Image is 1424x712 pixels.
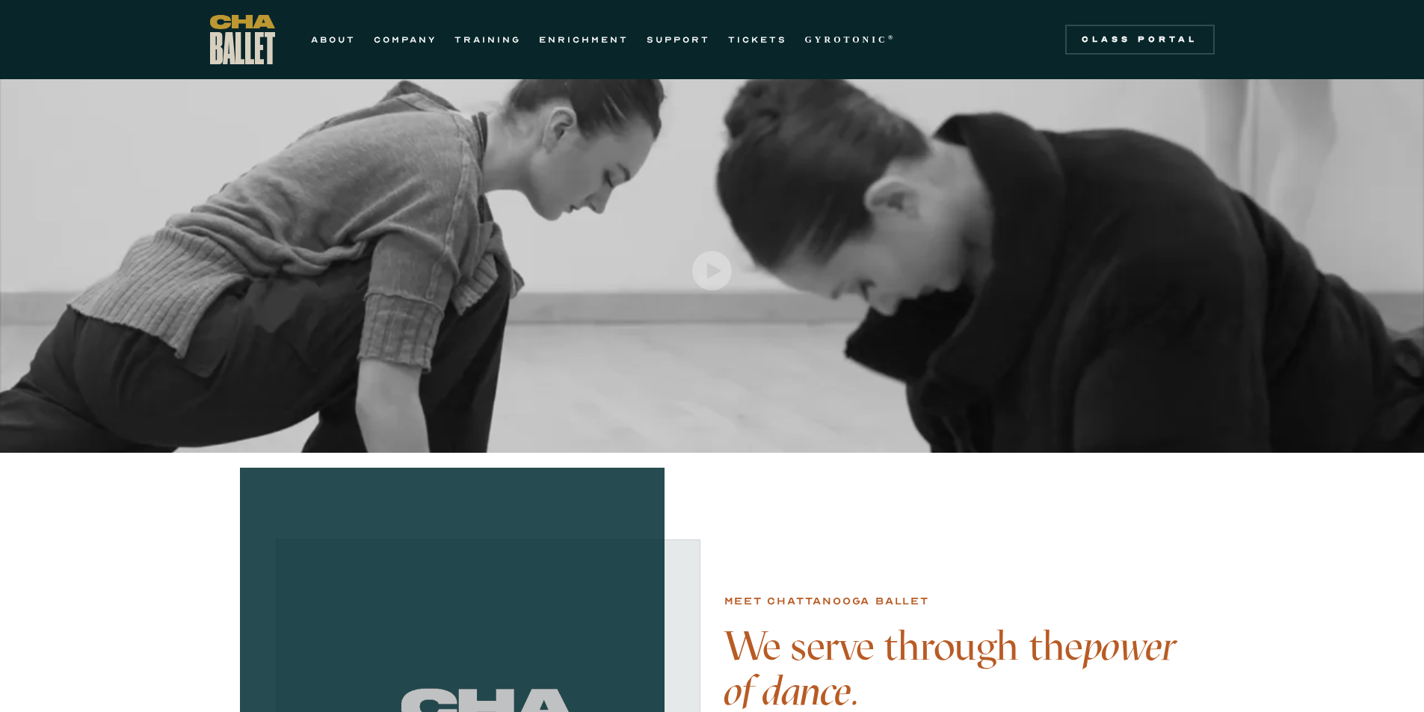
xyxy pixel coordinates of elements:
[888,34,896,41] sup: ®
[539,31,629,49] a: ENRICHMENT
[454,31,521,49] a: TRAINING
[805,34,888,45] strong: GYROTONIC
[210,15,275,64] a: home
[1074,34,1206,46] div: Class Portal
[724,592,929,610] div: Meet chattanooga ballet
[374,31,437,49] a: COMPANY
[647,31,710,49] a: SUPPORT
[728,31,787,49] a: TICKETS
[311,31,356,49] a: ABOUT
[805,31,896,49] a: GYROTONIC®
[1065,25,1215,55] a: Class Portal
